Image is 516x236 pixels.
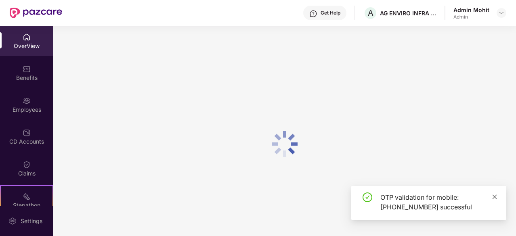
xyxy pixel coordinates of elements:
div: Settings [18,217,45,225]
img: svg+xml;base64,PHN2ZyB4bWxucz0iaHR0cDovL3d3dy53My5vcmcvMjAwMC9zdmciIHdpZHRoPSIyMSIgaGVpZ2h0PSIyMC... [23,192,31,200]
img: svg+xml;base64,PHN2ZyBpZD0iSG9tZSIgeG1sbnM9Imh0dHA6Ly93d3cudzMub3JnLzIwMDAvc3ZnIiB3aWR0aD0iMjAiIG... [23,33,31,41]
div: Get Help [321,10,340,16]
img: svg+xml;base64,PHN2ZyBpZD0iU2V0dGluZy0yMHgyMCIgeG1sbnM9Imh0dHA6Ly93d3cudzMub3JnLzIwMDAvc3ZnIiB3aW... [8,217,17,225]
img: svg+xml;base64,PHN2ZyBpZD0iRW1wbG95ZWVzIiB4bWxucz0iaHR0cDovL3d3dy53My5vcmcvMjAwMC9zdmciIHdpZHRoPS... [23,97,31,105]
div: AG ENVIRO INFRA PROJECTS PVT LTD [380,9,436,17]
span: A [368,8,373,18]
div: Admin Mohit [453,6,489,14]
span: close [492,194,497,200]
img: svg+xml;base64,PHN2ZyBpZD0iQmVuZWZpdHMiIHhtbG5zPSJodHRwOi8vd3d3LnczLm9yZy8yMDAwL3N2ZyIgd2lkdGg9Ij... [23,65,31,73]
img: svg+xml;base64,PHN2ZyBpZD0iQ2xhaW0iIHhtbG5zPSJodHRwOi8vd3d3LnczLm9yZy8yMDAwL3N2ZyIgd2lkdGg9IjIwIi... [23,161,31,169]
img: svg+xml;base64,PHN2ZyBpZD0iRHJvcGRvd24tMzJ4MzIiIHhtbG5zPSJodHRwOi8vd3d3LnczLm9yZy8yMDAwL3N2ZyIgd2... [498,10,505,16]
div: OTP validation for mobile: [PHONE_NUMBER] successful [380,192,497,212]
span: check-circle [363,192,372,202]
img: svg+xml;base64,PHN2ZyBpZD0iSGVscC0zMngzMiIgeG1sbnM9Imh0dHA6Ly93d3cudzMub3JnLzIwMDAvc3ZnIiB3aWR0aD... [309,10,317,18]
div: Admin [453,14,489,20]
div: Stepathon [1,201,52,209]
img: svg+xml;base64,PHN2ZyBpZD0iQ0RfQWNjb3VudHMiIGRhdGEtbmFtZT0iQ0QgQWNjb3VudHMiIHhtbG5zPSJodHRwOi8vd3... [23,129,31,137]
img: New Pazcare Logo [10,8,62,18]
